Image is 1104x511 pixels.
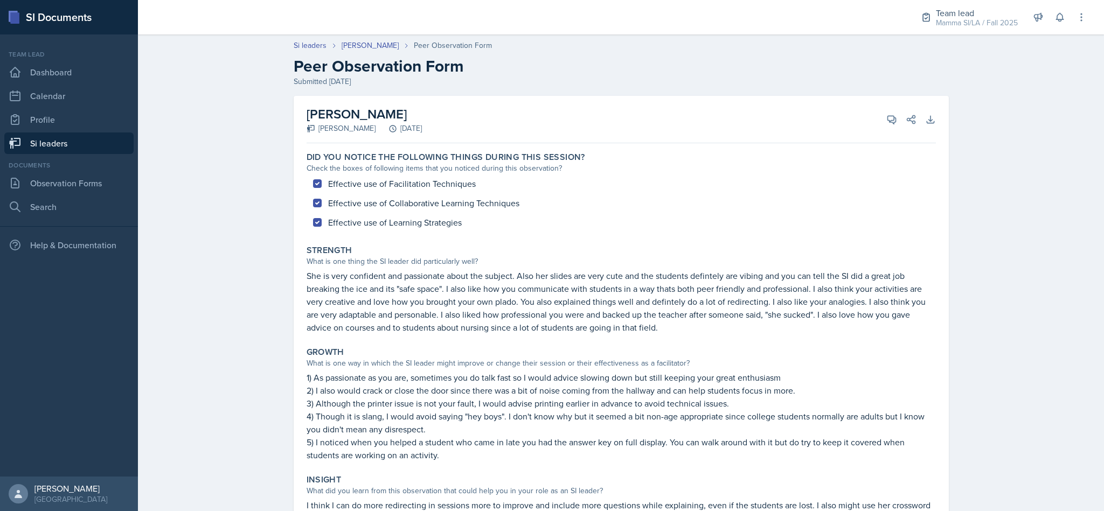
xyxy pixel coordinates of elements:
h2: [PERSON_NAME] [307,104,422,124]
h2: Peer Observation Form [294,57,949,76]
div: [PERSON_NAME] [307,123,376,134]
label: Growth [307,347,344,358]
p: She is very confident and passionate about the subject. Also her slides are very cute and the stu... [307,269,936,334]
div: [PERSON_NAME] [34,483,107,494]
div: What is one way in which the SI leader might improve or change their session or their effectivene... [307,358,936,369]
label: Strength [307,245,352,256]
p: 4) Though it is slang, I would avoid saying "hey boys". I don't know why but it seemed a bit non-... [307,410,936,436]
div: [GEOGRAPHIC_DATA] [34,494,107,505]
a: Dashboard [4,61,134,83]
p: 5) I noticed when you helped a student who came in late you had the answer key on full display. Y... [307,436,936,461]
div: Team lead [936,6,1018,19]
a: Profile [4,109,134,130]
a: Si leaders [4,132,134,154]
p: 2) I also would crack or close the door since there was a bit of noise coming from the hallway an... [307,384,936,397]
a: Calendar [4,85,134,107]
a: Search [4,196,134,218]
div: Help & Documentation [4,234,134,256]
div: Check the boxes of following items that you noticed during this observation? [307,163,936,174]
div: Team lead [4,50,134,59]
div: [DATE] [376,123,422,134]
label: Insight [307,474,342,485]
div: Peer Observation Form [414,40,492,51]
div: What did you learn from this observation that could help you in your role as an SI leader? [307,485,936,496]
p: 3) Although the printer issue is not your fault, I would advise printing earlier in advance to av... [307,397,936,410]
div: Submitted [DATE] [294,76,949,87]
div: Mamma SI/LA / Fall 2025 [936,17,1018,29]
div: Documents [4,160,134,170]
a: [PERSON_NAME] [342,40,399,51]
div: What is one thing the SI leader did particularly well? [307,256,936,267]
a: Si leaders [294,40,327,51]
label: Did you notice the following things during this session? [307,152,585,163]
a: Observation Forms [4,172,134,194]
p: 1) As passionate as you are, sometimes you do talk fast so I would advice slowing down but still ... [307,371,936,384]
